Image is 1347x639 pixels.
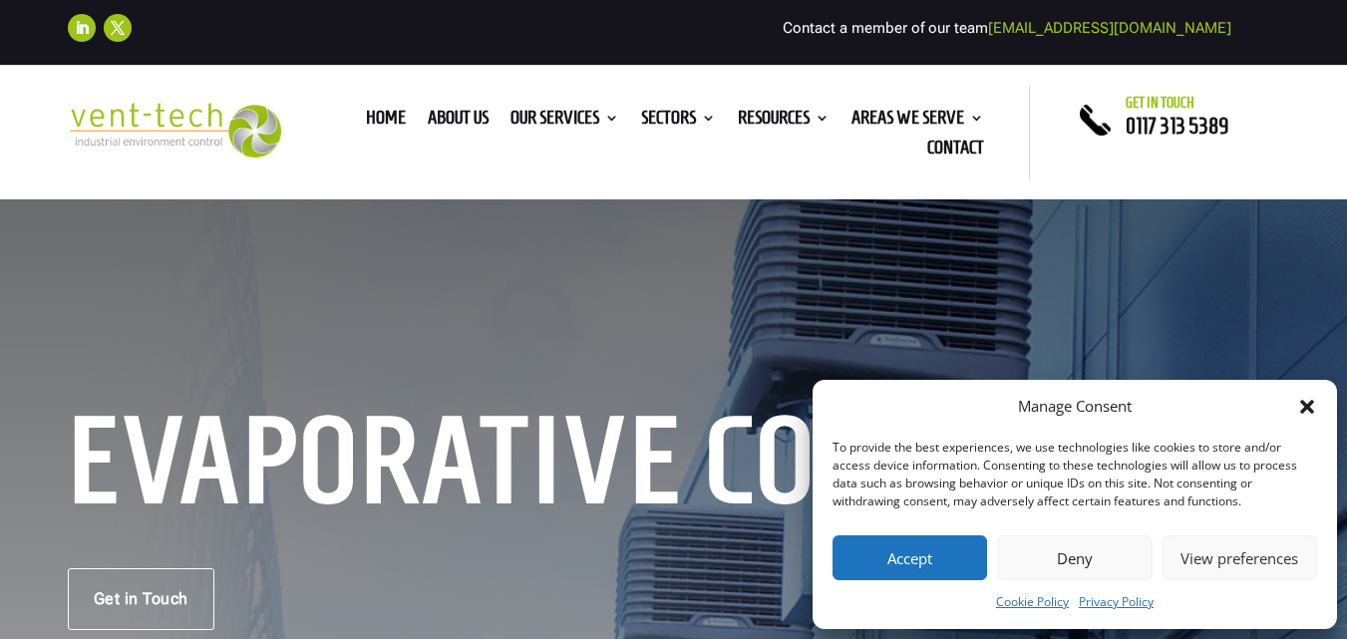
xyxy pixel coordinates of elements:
button: Deny [997,535,1152,580]
a: Follow on X [104,14,132,42]
button: View preferences [1163,535,1317,580]
a: Get in Touch [68,568,214,630]
a: Contact [927,141,984,162]
span: Get in touch [1126,95,1194,111]
a: 0117 313 5389 [1126,114,1228,138]
div: Manage Consent [1018,395,1132,419]
a: [EMAIL_ADDRESS][DOMAIN_NAME] [988,19,1231,37]
span: Contact a member of our team [783,19,1231,37]
div: Close dialog [1297,397,1317,417]
a: Follow on LinkedIn [68,14,96,42]
button: Accept [833,535,987,580]
a: About us [428,111,489,133]
a: Our Services [510,111,619,133]
a: Areas We Serve [851,111,984,133]
a: Privacy Policy [1079,590,1154,614]
div: To provide the best experiences, we use technologies like cookies to store and/or access device i... [833,439,1315,510]
img: 2023-09-27T08_35_16.549ZVENT-TECH---Clear-background [68,103,281,158]
a: Home [366,111,406,133]
a: Sectors [641,111,716,133]
a: Cookie Policy [996,590,1069,614]
a: Resources [738,111,830,133]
